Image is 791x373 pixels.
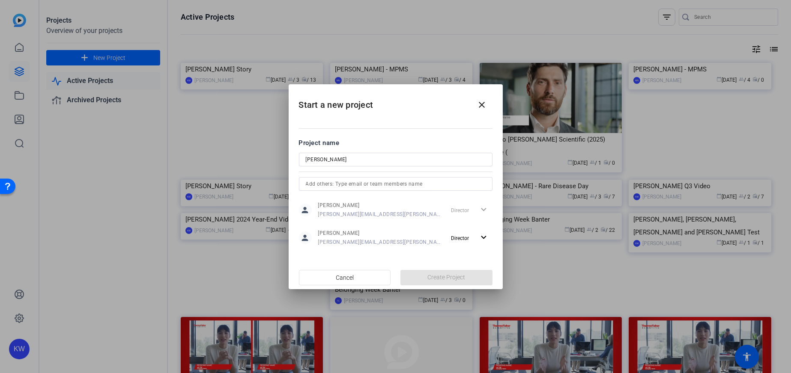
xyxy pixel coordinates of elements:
[306,179,486,189] input: Add others: Type email or team members name
[306,154,486,165] input: Enter Project Name
[448,230,493,246] button: Director
[318,202,441,209] span: [PERSON_NAME]
[299,138,493,148] div: Project name
[477,100,487,110] mat-icon: close
[299,270,391,285] button: Cancel
[336,269,354,286] span: Cancel
[318,211,441,218] span: [PERSON_NAME][EMAIL_ADDRESS][PERSON_NAME][DOMAIN_NAME]
[451,235,469,241] span: Director
[318,230,441,237] span: [PERSON_NAME]
[478,232,489,243] mat-icon: expand_more
[299,231,312,244] mat-icon: person
[299,204,312,216] mat-icon: person
[318,239,441,246] span: [PERSON_NAME][EMAIL_ADDRESS][PERSON_NAME][DOMAIN_NAME]
[289,84,503,119] h2: Start a new project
